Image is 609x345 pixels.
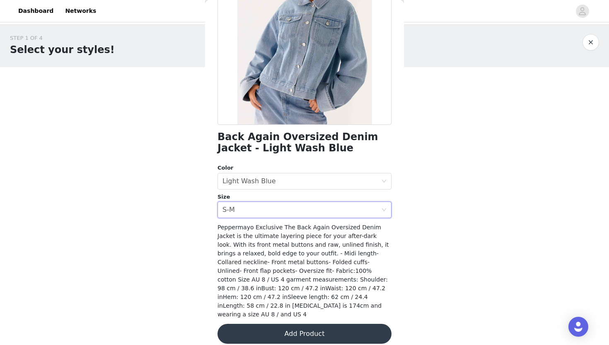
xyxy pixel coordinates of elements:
div: Size [217,193,391,201]
div: Color [217,164,391,172]
div: S-M [222,202,235,218]
div: avatar [578,5,586,18]
div: STEP 1 OF 4 [10,34,115,42]
button: Add Product [217,324,391,344]
div: Open Intercom Messenger [568,317,588,337]
h1: Select your styles! [10,42,115,57]
h1: Back Again Oversized Denim Jacket - Light Wash Blue [217,131,391,154]
div: Light Wash Blue [222,173,276,189]
span: Peppermayo Exclusive The Back Again Oversized Denim Jacket is the ultimate layering piece for you... [217,224,389,318]
a: Dashboard [13,2,58,20]
a: Networks [60,2,101,20]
